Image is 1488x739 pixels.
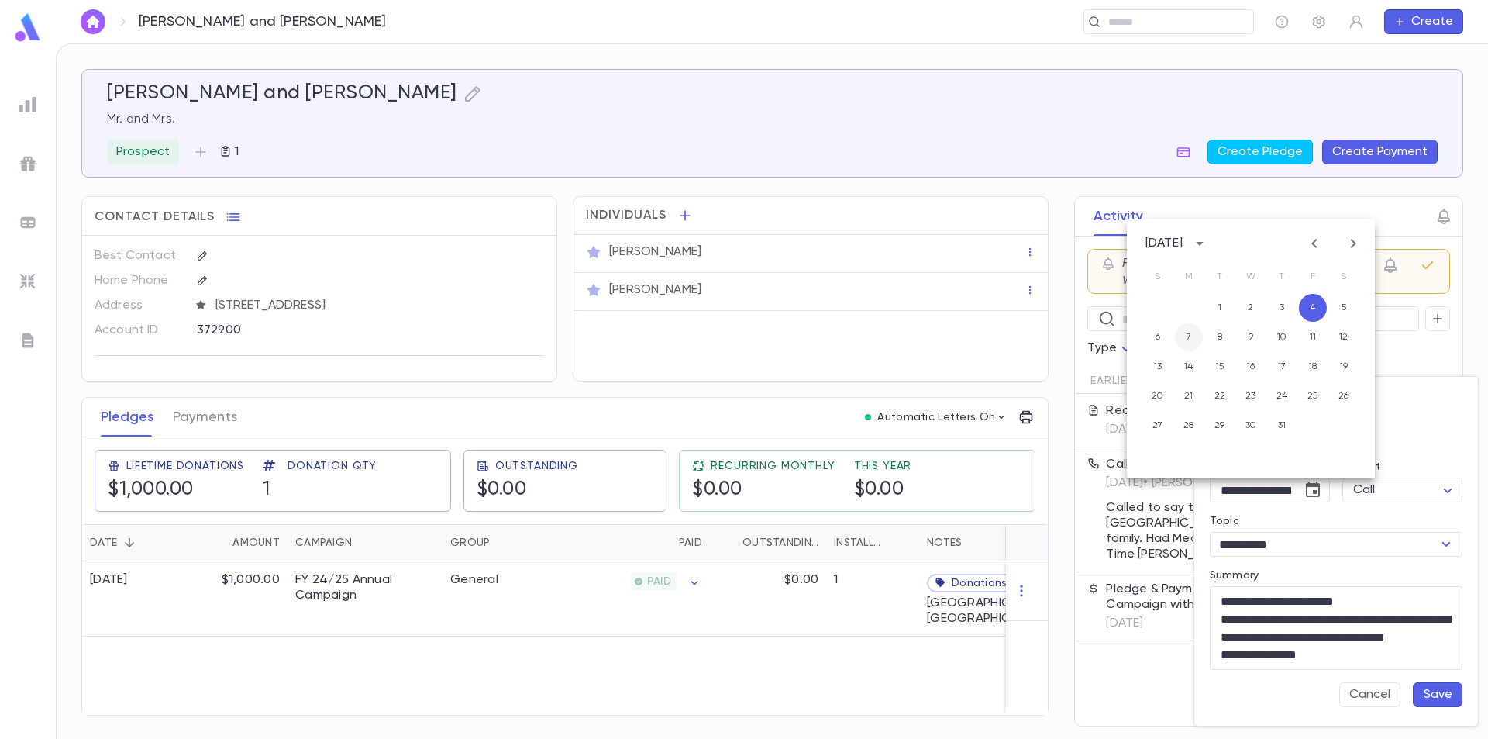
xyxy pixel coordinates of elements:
[1330,353,1358,381] button: 19
[1353,484,1376,496] span: Call
[1175,261,1203,292] span: Monday
[1144,412,1172,440] button: 27
[1237,353,1265,381] button: 16
[1175,353,1203,381] button: 14
[1206,294,1234,322] button: 1
[1237,294,1265,322] button: 2
[1268,294,1296,322] button: 3
[1206,412,1234,440] button: 29
[1299,353,1327,381] button: 18
[1341,231,1366,256] button: Next month
[1175,382,1203,410] button: 21
[1268,412,1296,440] button: 31
[1145,236,1183,251] div: [DATE]
[1144,382,1172,410] button: 20
[1268,353,1296,381] button: 17
[1237,412,1265,440] button: 30
[1144,323,1172,351] button: 6
[1237,323,1265,351] button: 9
[1144,261,1172,292] span: Sunday
[1237,261,1265,292] span: Wednesday
[1210,569,1259,582] label: Summary
[1339,682,1400,707] button: Cancel
[1302,231,1327,256] button: Previous month
[1330,382,1358,410] button: 26
[1206,261,1234,292] span: Tuesday
[1206,323,1234,351] button: 8
[1210,515,1239,527] label: Topic
[1297,475,1328,506] button: Choose date, selected date is Jul 4, 2025
[1299,382,1327,410] button: 25
[1342,478,1462,502] div: Call
[1144,353,1172,381] button: 13
[1187,231,1212,256] button: calendar view is open, switch to year view
[1206,382,1234,410] button: 22
[1299,294,1327,322] button: 4
[1330,323,1358,351] button: 12
[1237,382,1265,410] button: 23
[1175,323,1203,351] button: 7
[1268,261,1296,292] span: Thursday
[1435,534,1457,555] button: Open
[1268,323,1296,351] button: 10
[1413,682,1462,707] button: Save
[1175,412,1203,440] button: 28
[1330,261,1358,292] span: Saturday
[1268,382,1296,410] button: 24
[1330,294,1358,322] button: 5
[1206,353,1234,381] button: 15
[1299,323,1327,351] button: 11
[1299,261,1327,292] span: Friday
